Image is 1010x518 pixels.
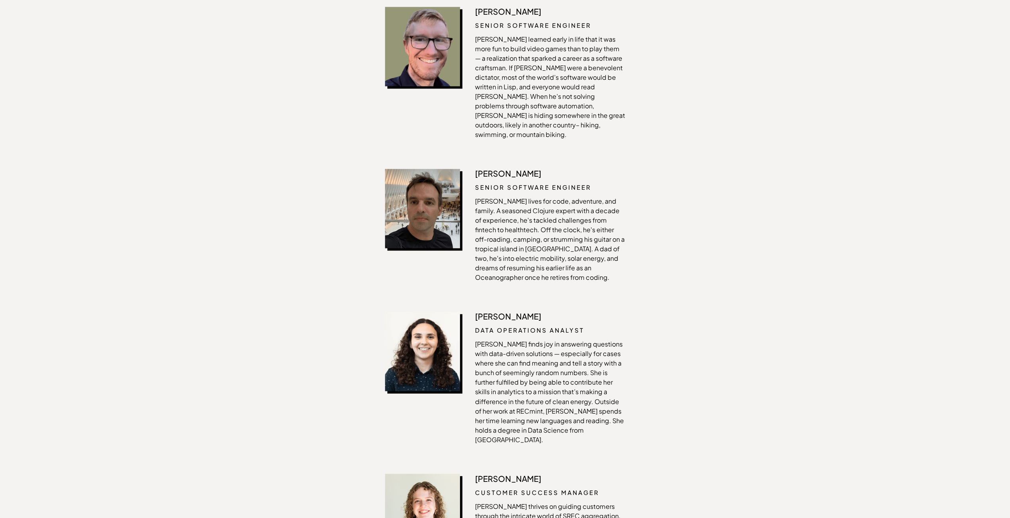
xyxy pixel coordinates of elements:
[475,35,625,139] p: [PERSON_NAME] learned early in life that it was more fun to build video games than to play them —...
[475,183,625,192] p: Senior Software Engineer
[475,326,625,335] p: Data Operations Analyst
[475,7,625,16] p: [PERSON_NAME]
[475,474,625,483] p: [PERSON_NAME]
[475,169,625,178] p: [PERSON_NAME]
[475,488,625,497] p: Customer Success Manager
[475,339,625,444] p: [PERSON_NAME] finds joy in answering questions with data-driven solutions — especially for cases ...
[475,21,625,30] p: Senior Software Engineer
[475,196,625,282] p: [PERSON_NAME] lives for code, adventure, and family. A seasoned Clojure expert with a decade of e...
[475,312,625,321] p: [PERSON_NAME]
